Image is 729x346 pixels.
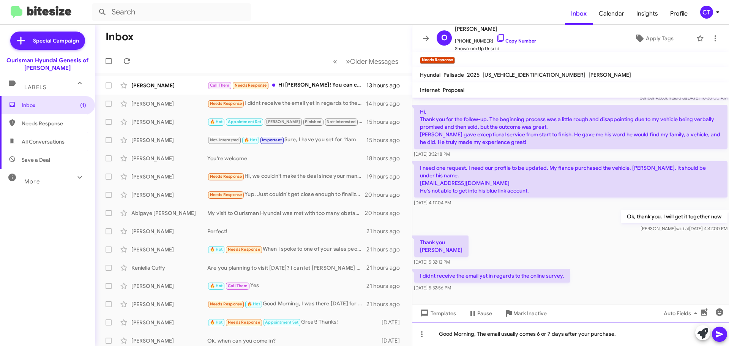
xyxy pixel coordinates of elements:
[350,57,398,66] span: Older Messages
[228,283,248,288] span: Call Them
[365,191,406,199] div: 20 hours ago
[366,82,406,89] div: 13 hours ago
[210,174,242,179] span: Needs Response
[24,178,40,185] span: More
[266,119,300,124] span: [PERSON_NAME]
[210,192,242,197] span: Needs Response
[366,300,406,308] div: 21 hours ago
[341,54,403,69] button: Next
[327,119,356,124] span: Not-Interested
[414,235,469,257] p: Thank you [PERSON_NAME]
[131,264,207,272] div: Kenielia Cuffy
[366,136,406,144] div: 15 hours ago
[333,57,337,66] span: «
[210,302,242,307] span: Needs Response
[496,38,536,44] a: Copy Number
[106,31,134,43] h1: Inbox
[131,282,207,290] div: [PERSON_NAME]
[207,209,365,217] div: My visit to Ourisman Hyundai was met with too many obstacles for business that is well establishe...
[378,337,406,344] div: [DATE]
[235,83,267,88] span: Needs Response
[210,83,230,88] span: Call Them
[462,307,498,320] button: Pause
[366,118,406,126] div: 15 hours ago
[207,99,366,108] div: I didnt receive the email yet in regards to the online survey.
[593,3,630,25] span: Calendar
[207,117,366,126] div: Hi [PERSON_NAME], Yes, I've asked [PERSON_NAME] to follow up with you. He's one of the new car ma...
[483,71,585,78] span: [US_VEHICLE_IDENTIFICATION_NUMBER]
[207,245,366,254] div: When I spoke to one of your sales people he quoted me a price that was 6-7 grand higher that inte...
[414,161,727,197] p: I need one request. I need our profile to be updated. My fiance purchased the vehicle. [PERSON_NA...
[328,54,342,69] button: Previous
[80,101,86,109] span: (1)
[210,320,223,325] span: 🔥 Hot
[420,71,440,78] span: Hyundai
[22,101,86,109] span: Inbox
[414,269,570,283] p: I didnt receive the email yet in regards to the online survey.
[621,210,727,223] p: Ok, thank you. I will get it together now
[658,307,706,320] button: Auto Fields
[455,24,536,33] span: [PERSON_NAME]
[565,3,593,25] a: Inbox
[131,155,207,162] div: [PERSON_NAME]
[414,105,727,149] p: Hi, Thank you for the follow-up. The beginning process was a little rough and disappointing due t...
[207,300,366,308] div: Good Morning, I was there [DATE] for my new vehicle to be certified. Are you referring to an appo...
[131,300,207,308] div: [PERSON_NAME]
[420,87,440,93] span: Internet
[10,32,85,50] a: Special Campaign
[33,37,79,44] span: Special Campaign
[329,54,403,69] nav: Page navigation example
[378,319,406,326] div: [DATE]
[412,322,729,346] div: Good Morning, The email usually comes 6 or 7 days after your purchase.
[22,120,86,127] span: Needs Response
[131,246,207,253] div: [PERSON_NAME]
[443,87,464,93] span: Proposal
[673,95,686,101] span: said at
[210,137,239,142] span: Not-Interested
[22,138,65,145] span: All Conversations
[615,32,693,45] button: Apply Tags
[207,318,378,327] div: Great! Thanks!
[366,173,406,180] div: 19 hours ago
[414,285,451,291] span: [DATE] 5:32:56 PM
[414,259,450,265] span: [DATE] 5:32:12 PM
[366,100,406,107] div: 14 hours ago
[228,247,260,252] span: Needs Response
[207,228,366,235] div: Perfect!
[210,247,223,252] span: 🔥 Hot
[207,136,366,144] div: Sure, I have you set for 11am
[131,191,207,199] div: [PERSON_NAME]
[131,100,207,107] div: [PERSON_NAME]
[207,172,366,181] div: Hi, we couldn’t make the deal since your manager didn’t want to honor the advertised $4,780 onlin...
[210,101,242,106] span: Needs Response
[694,6,721,19] button: CT
[131,319,207,326] div: [PERSON_NAME]
[210,283,223,288] span: 🔥 Hot
[207,281,366,290] div: Yes
[346,57,350,66] span: »
[414,200,451,205] span: [DATE] 4:17:04 PM
[513,307,547,320] span: Mark Inactive
[131,82,207,89] div: [PERSON_NAME]
[455,45,536,52] span: Showroom Up Unsold
[366,155,406,162] div: 18 hours ago
[131,337,207,344] div: [PERSON_NAME]
[92,3,251,21] input: Search
[244,137,257,142] span: 🔥 Hot
[664,3,694,25] a: Profile
[365,209,406,217] div: 20 hours ago
[420,57,455,64] small: Needs Response
[22,156,50,164] span: Save a Deal
[664,307,700,320] span: Auto Fields
[414,151,450,157] span: [DATE] 3:32:18 PM
[207,155,366,162] div: You're welcome
[640,95,727,101] span: Sender Account [DATE] 10:30:00 AM
[366,264,406,272] div: 21 hours ago
[366,228,406,235] div: 21 hours ago
[262,137,282,142] span: Important
[700,6,713,19] div: CT
[630,3,664,25] span: Insights
[207,190,365,199] div: Yup. Just couldn't get close enough to finalize a sale
[228,119,261,124] span: Appointment Set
